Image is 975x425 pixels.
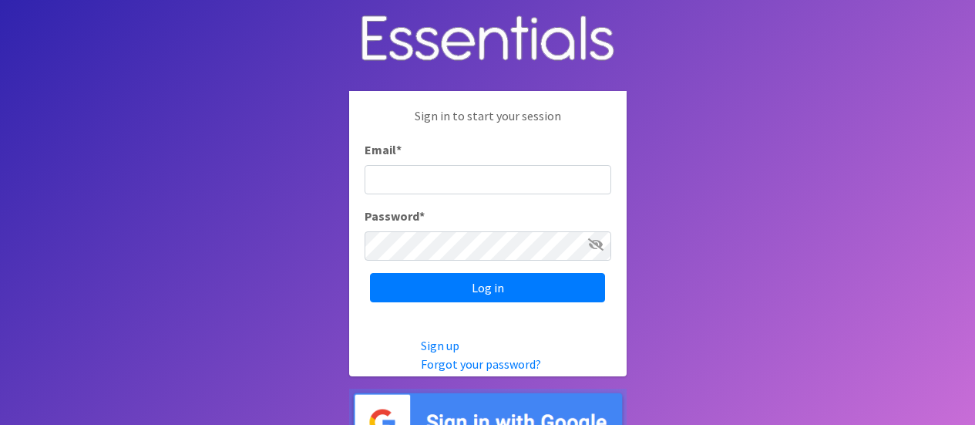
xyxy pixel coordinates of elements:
abbr: required [419,208,425,224]
label: Password [365,207,425,225]
a: Sign up [421,338,459,353]
input: Log in [370,273,605,302]
p: Sign in to start your session [365,106,611,140]
abbr: required [396,142,402,157]
label: Email [365,140,402,159]
a: Forgot your password? [421,356,541,372]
